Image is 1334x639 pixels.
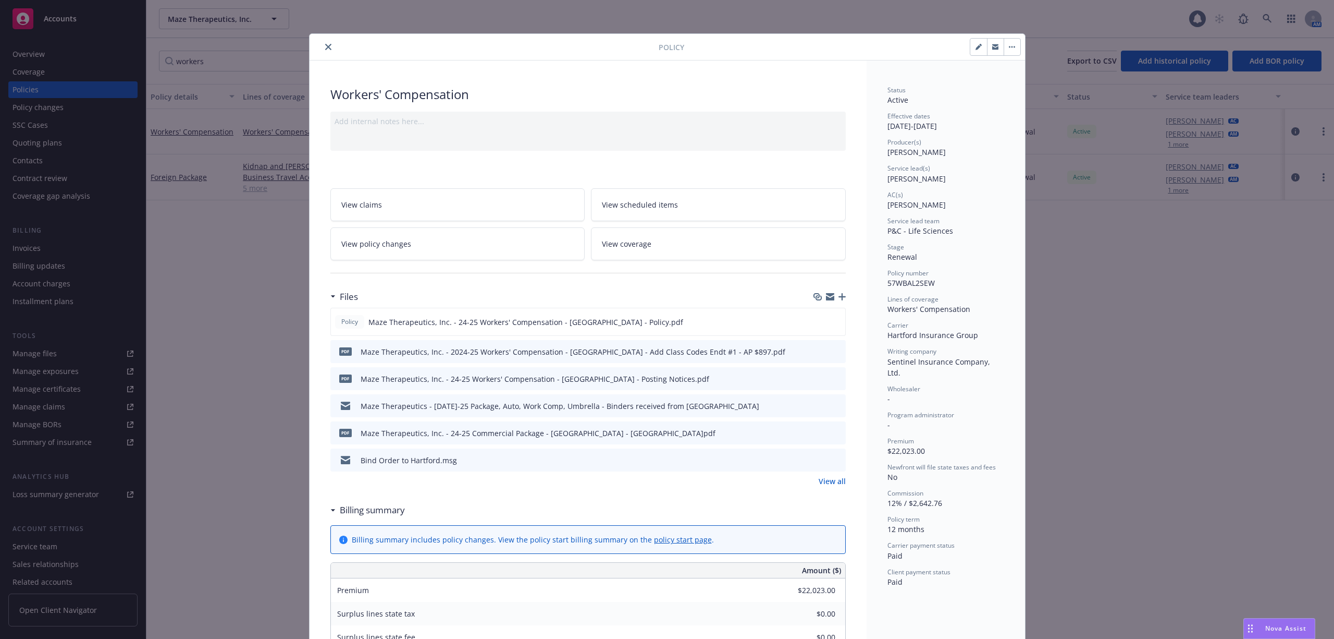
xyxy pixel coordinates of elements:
[816,346,824,357] button: download file
[816,401,824,412] button: download file
[1265,624,1306,633] span: Nova Assist
[887,347,936,356] span: Writing company
[335,116,842,127] div: Add internal notes here...
[887,226,953,236] span: P&C - Life Sciences
[368,317,683,328] span: Maze Therapeutics, Inc. - 24-25 Workers' Compensation - [GEOGRAPHIC_DATA] - Policy.pdf
[887,446,925,456] span: $22,023.00
[887,190,903,199] span: AC(s)
[887,541,955,550] span: Carrier payment status
[340,503,405,517] h3: Billing summary
[887,295,938,304] span: Lines of coverage
[887,252,917,262] span: Renewal
[330,188,585,221] a: View claims
[339,347,352,355] span: pdf
[887,357,992,378] span: Sentinel Insurance Company, Ltd.
[1243,618,1315,639] button: Nova Assist
[337,585,369,595] span: Premium
[591,188,846,221] a: View scheduled items
[887,269,929,278] span: Policy number
[887,95,908,105] span: Active
[887,174,946,184] span: [PERSON_NAME]
[832,373,842,384] button: preview file
[887,568,950,576] span: Client payment status
[887,515,920,524] span: Policy term
[832,455,842,466] button: preview file
[339,317,360,327] span: Policy
[659,42,684,53] span: Policy
[602,199,678,210] span: View scheduled items
[330,503,405,517] div: Billing summary
[352,534,714,545] div: Billing summary includes policy changes. View the policy start billing summary on the .
[887,524,924,534] span: 12 months
[887,112,1004,131] div: [DATE] - [DATE]
[832,428,842,439] button: preview file
[361,455,457,466] div: Bind Order to Hartford.msg
[602,238,651,249] span: View coverage
[887,394,890,404] span: -
[340,290,358,304] h3: Files
[887,384,920,393] span: Wholesaler
[887,216,940,225] span: Service lead team
[361,401,759,412] div: Maze Therapeutics - [DATE]-25 Package, Auto, Work Comp, Umbrella - Binders received from [GEOGRAP...
[330,290,358,304] div: Files
[1244,619,1257,638] div: Drag to move
[887,278,935,288] span: 57WBAL2SEW
[322,41,335,53] button: close
[802,565,841,576] span: Amount ($)
[887,330,978,340] span: Hartford Insurance Group
[341,199,382,210] span: View claims
[361,373,709,384] div: Maze Therapeutics, Inc. - 24-25 Workers' Compensation - [GEOGRAPHIC_DATA] - Posting Notices.pdf
[887,411,954,419] span: Program administrator
[815,317,823,328] button: download file
[887,437,914,445] span: Premium
[887,551,903,561] span: Paid
[887,112,930,120] span: Effective dates
[887,321,908,330] span: Carrier
[816,428,824,439] button: download file
[337,609,415,619] span: Surplus lines state tax
[774,583,842,598] input: 0.00
[361,346,785,357] div: Maze Therapeutics, Inc. - 2024-25 Workers' Compensation - [GEOGRAPHIC_DATA] - Add Class Codes End...
[832,346,842,357] button: preview file
[887,164,930,173] span: Service lead(s)
[832,317,841,328] button: preview file
[887,200,946,210] span: [PERSON_NAME]
[887,304,970,314] span: Workers' Compensation
[339,375,352,382] span: pdf
[816,455,824,466] button: download file
[887,577,903,587] span: Paid
[591,227,846,260] a: View coverage
[887,138,921,147] span: Producer(s)
[887,243,904,251] span: Stage
[361,428,715,439] div: Maze Therapeutics, Inc. - 24-25 Commercial Package - [GEOGRAPHIC_DATA] - [GEOGRAPHIC_DATA]pdf
[774,606,842,622] input: 0.00
[887,489,923,498] span: Commission
[816,373,824,384] button: download file
[887,147,946,157] span: [PERSON_NAME]
[887,463,996,472] span: Newfront will file state taxes and fees
[887,86,906,94] span: Status
[819,476,846,487] a: View all
[330,227,585,260] a: View policy changes
[341,238,411,249] span: View policy changes
[339,429,352,437] span: pdf
[887,498,942,508] span: 12% / $2,642.76
[887,420,890,430] span: -
[654,535,712,545] a: policy start page
[887,472,897,482] span: No
[330,86,846,103] div: Workers' Compensation
[832,401,842,412] button: preview file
